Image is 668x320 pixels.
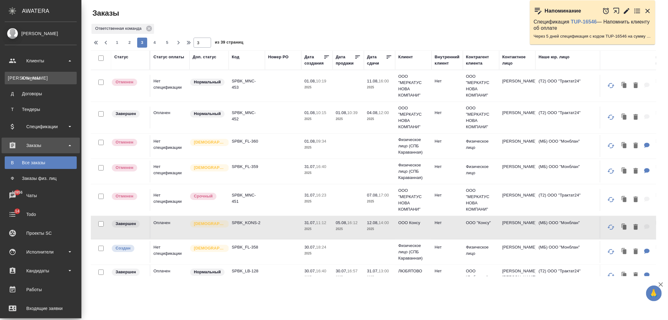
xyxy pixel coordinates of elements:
p: 31.07, [367,269,379,273]
div: Доп. статус [193,54,216,60]
td: [PERSON_NAME] [499,241,536,263]
button: Удалить [630,79,641,92]
p: Через 5 дней спецификация с кодом TUP-16546 на сумму 100926.66 RUB будет просрочена [534,33,651,39]
p: ЛЮБЯТОВО [398,268,428,274]
p: 2025 [304,84,329,91]
p: 16:57 [347,269,358,273]
span: 14 [11,208,23,214]
td: Нет спецификации [150,75,189,97]
td: Нет спецификации [150,135,189,157]
td: (Т2) ООО "Трактат24" [536,189,611,211]
div: Заказы [5,141,77,150]
div: Дата создания [304,54,324,66]
div: Выставляет КМ при направлении счета или после выполнения всех работ/сдачи заказа клиенту. Окончат... [111,110,147,118]
td: [PERSON_NAME] [499,189,536,211]
td: [PERSON_NAME] [499,75,536,97]
p: ООО "Любятово" [466,268,496,281]
p: 2025 [367,116,392,122]
div: Спецификации [5,122,77,131]
p: 16:40 [316,269,326,273]
a: TUP-16546 [571,19,597,24]
p: 31.07, [304,164,316,169]
span: 1 [112,39,122,46]
div: Заказы физ. лиц [8,175,74,181]
div: Внутренний клиент [435,54,460,66]
p: 2025 [304,274,329,281]
div: Работы [5,285,77,294]
p: 01.08, [304,110,316,115]
button: Обновить [603,138,619,153]
p: [DEMOGRAPHIC_DATA] [194,139,225,145]
p: Ответственная команда [95,25,144,32]
a: Проекты SC [2,225,80,241]
td: (МБ) ООО "Монблан" [536,135,611,157]
p: 2025 [304,144,329,151]
td: (Т2) ООО "Трактат24" [536,75,611,97]
p: 2025 [367,198,392,205]
button: 1 [112,38,122,48]
td: [PERSON_NAME] [499,160,536,182]
div: Статус по умолчанию для стандартных заказов [189,78,225,87]
p: Нет [435,244,460,250]
button: Удалить [630,269,641,282]
p: Создан [116,245,131,251]
div: Договоры [8,91,74,97]
td: Нет спецификации [150,160,189,182]
p: 31.07, [304,220,316,225]
div: Выставляет КМ при направлении счета или после выполнения всех работ/сдачи заказа клиенту. Окончат... [111,268,147,276]
p: 30.07, [336,269,347,273]
div: Статус по умолчанию для стандартных заказов [189,110,225,118]
a: ТТендеры [5,103,77,116]
button: Перейти в todo [634,7,641,15]
button: Обновить [603,244,619,259]
div: Статус [114,54,128,60]
div: Входящие заявки [5,304,77,313]
p: ООО "МЕРКАТУС НОВА КОМПАНИ" [398,187,428,212]
button: 🙏 [646,286,662,301]
p: 16:23 [316,193,326,197]
button: Обновить [603,110,619,125]
p: ООО "МЕРКАТУС НОВА КОМПАНИ" [466,105,496,130]
button: Клонировать [619,165,630,178]
div: Дата сдачи [367,54,386,66]
p: Отменен [116,139,133,145]
p: Физическое лицо [466,138,496,151]
p: SPBK_KONS-2 [232,220,262,226]
td: Оплачен [150,265,189,287]
div: Выставляет КМ после отмены со стороны клиента. Если уже после запуска – КМ пишет ПМу про отмену, ... [111,192,147,201]
button: Удалить [630,221,641,234]
p: 2025 [367,84,392,91]
button: Клонировать [619,139,630,152]
div: Код [232,54,239,60]
a: Входящие заявки [2,301,80,316]
span: 4 [150,39,160,46]
div: Ответственная команда [91,24,154,34]
p: ООО "Консу" [466,220,496,226]
p: 2025 [336,226,361,232]
p: 11:12 [316,220,326,225]
p: 2025 [367,274,392,281]
div: AWATERA [22,5,81,17]
a: [PERSON_NAME]Клиенты [5,72,77,84]
p: 04.08, [367,110,379,115]
p: 10:39 [347,110,358,115]
p: ООО "МЕРКАТУС НОВА КОМПАНИ" [398,73,428,98]
span: из 39 страниц [215,39,243,48]
div: Клиент [398,54,413,60]
span: 10956 [8,189,26,196]
div: Выставляет КМ при направлении счета или после выполнения всех работ/сдачи заказа клиенту. Окончат... [111,220,147,228]
button: Удалить [630,245,641,258]
div: Статус по умолчанию для стандартных заказов [189,268,225,276]
p: 2025 [336,274,361,281]
a: ВВсе заказы [5,156,77,169]
p: 18:24 [316,245,326,249]
p: Физическое лицо [466,244,496,257]
p: ООО "МЕРКАТУС НОВА КОМПАНИ" [466,187,496,212]
p: Нормальный [194,269,221,275]
div: Выставляется автоматически при создании заказа [111,244,147,253]
p: [DEMOGRAPHIC_DATA] [194,165,225,171]
button: 5 [162,38,172,48]
td: (МБ) ООО "Монблан" [536,217,611,239]
p: 31.07, [304,193,316,197]
p: SPBK_FL-360 [232,138,262,144]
